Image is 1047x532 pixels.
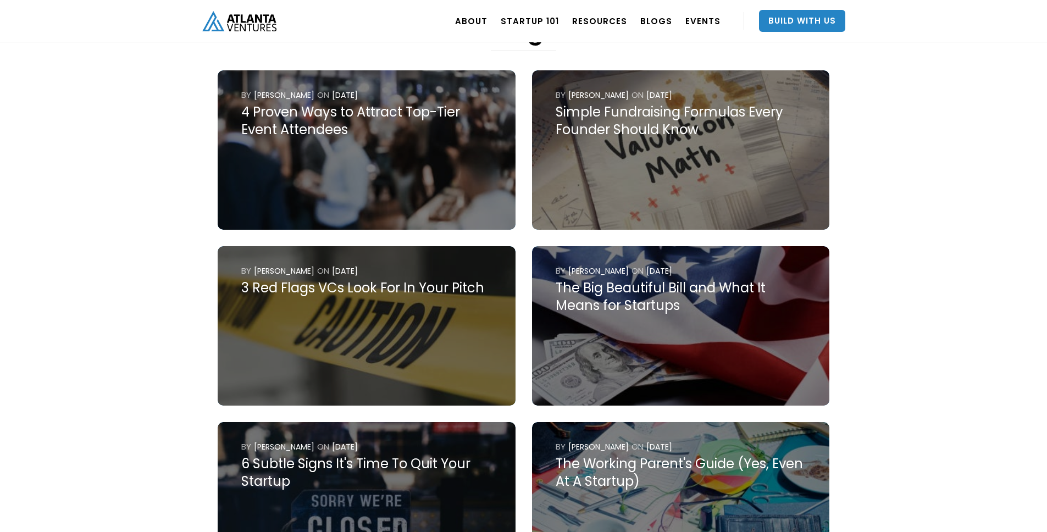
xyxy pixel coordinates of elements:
a: RESOURCES [572,5,627,36]
div: [DATE] [332,90,358,101]
a: by[PERSON_NAME]ON[DATE]Simple Fundraising Formulas Every Founder Should Know [532,70,829,230]
a: by[PERSON_NAME]ON[DATE]The Big Beautiful Bill and What It Means for Startups [532,246,829,406]
div: ON [317,441,329,452]
div: [DATE] [646,265,672,276]
a: Build With Us [759,10,845,32]
div: The Working Parent's Guide (Yes, Even At A Startup) [556,455,806,490]
div: [DATE] [646,441,672,452]
div: [PERSON_NAME] [568,265,629,276]
div: [DATE] [332,265,358,276]
div: [PERSON_NAME] [254,265,314,276]
div: 4 Proven Ways to Attract Top-Tier Event Attendees [241,103,491,138]
div: by [556,441,566,452]
div: by [241,265,251,276]
a: by[PERSON_NAME]ON[DATE]3 Red Flags VCs Look For In Your Pitch [218,246,515,406]
div: [PERSON_NAME] [568,90,629,101]
div: ON [631,265,644,276]
div: 6 Subtle Signs It's Time To Quit Your Startup [241,455,491,490]
div: ON [631,441,644,452]
div: [PERSON_NAME] [254,90,314,101]
a: EVENTS [685,5,721,36]
div: Simple Fundraising Formulas Every Founder Should Know [556,103,806,138]
a: BLOGS [640,5,672,36]
div: [DATE] [646,90,672,101]
div: by [241,90,251,101]
div: ON [317,265,329,276]
div: [DATE] [332,441,358,452]
div: by [556,265,566,276]
div: 3 Red Flags VCs Look For In Your Pitch [241,279,491,297]
a: Startup 101 [501,5,559,36]
div: by [241,441,251,452]
a: by[PERSON_NAME]ON[DATE]4 Proven Ways to Attract Top-Tier Event Attendees [218,70,515,230]
div: by [556,90,566,101]
a: ABOUT [455,5,488,36]
div: [PERSON_NAME] [254,441,314,452]
div: The Big Beautiful Bill and What It Means for Startups [556,279,806,314]
div: ON [317,90,329,101]
div: ON [631,90,644,101]
div: [PERSON_NAME] [568,441,629,452]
